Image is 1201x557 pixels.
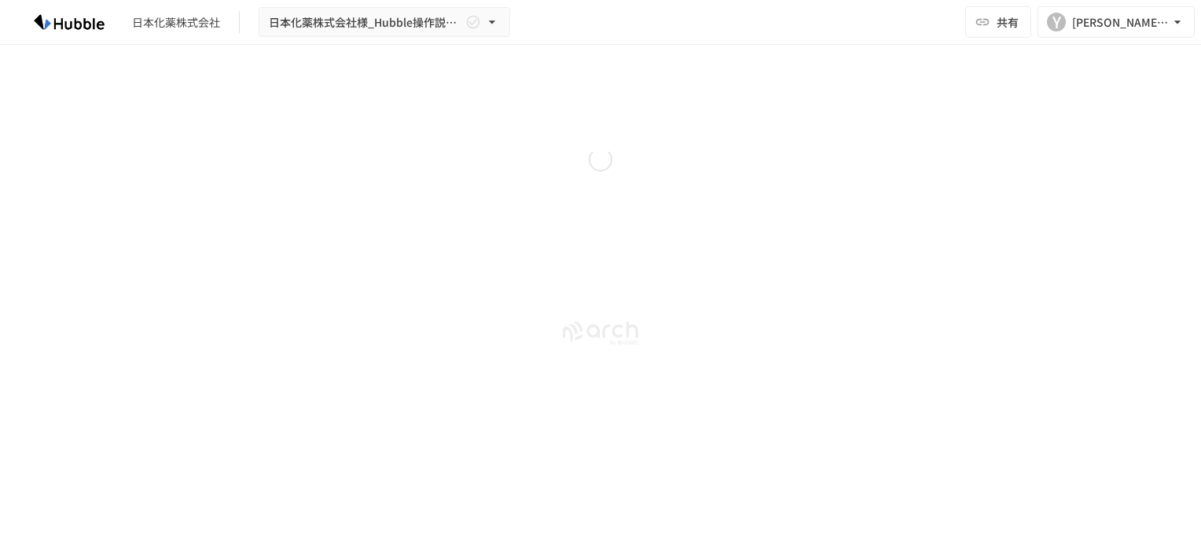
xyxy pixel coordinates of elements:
button: 共有 [965,6,1031,38]
button: Y[PERSON_NAME][EMAIL_ADDRESS][DOMAIN_NAME] [1038,6,1195,38]
img: HzDRNkGCf7KYO4GfwKnzITak6oVsp5RHeZBEM1dQFiQ [19,9,119,35]
div: [PERSON_NAME][EMAIL_ADDRESS][DOMAIN_NAME] [1072,13,1170,32]
div: 日本化薬株式会社 [132,14,220,31]
span: 共有 [997,13,1019,31]
button: 日本化薬株式会社様_Hubble操作説明資料 [259,7,510,38]
span: 日本化薬株式会社様_Hubble操作説明資料 [269,13,462,32]
div: Y [1047,13,1066,31]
